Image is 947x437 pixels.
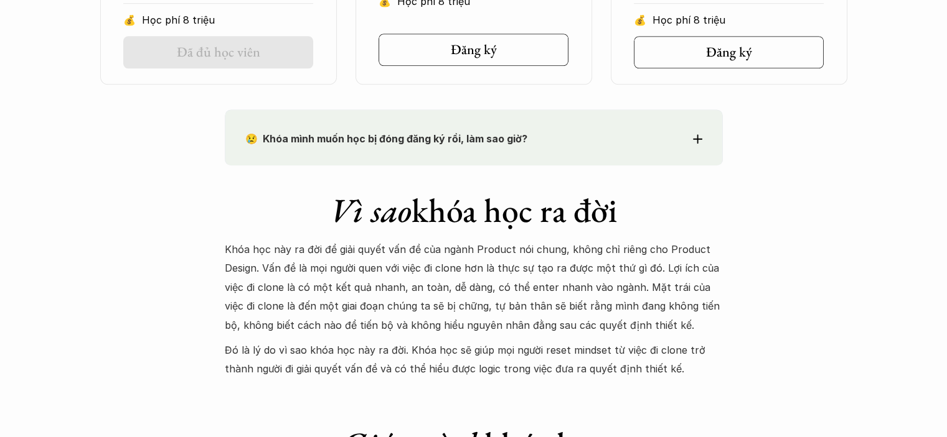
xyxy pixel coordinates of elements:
[653,11,824,29] p: Học phí 8 triệu
[634,36,824,68] a: Đăng ký
[225,341,723,379] p: Đó là lý do vì sao khóa học này ra đời. Khóa học sẽ giúp mọi người reset mindset từ việc đi clone...
[330,188,412,232] em: Vì sao
[177,44,260,60] h5: Đã đủ học viên
[123,11,136,29] p: 💰
[225,240,723,334] p: Khóa học này ra đời để giải quyết vấn đề của ngành Product nói chung, không chỉ riêng cho Product...
[706,44,752,60] h5: Đăng ký
[451,42,497,58] h5: Đăng ký
[634,11,646,29] p: 💰
[142,11,313,29] p: Học phí 8 triệu
[379,34,568,66] a: Đăng ký
[245,132,527,145] strong: 😢 Khóa mình muốn học bị đóng đăng ký rồi, làm sao giờ?
[225,190,723,231] h1: khóa học ra đời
